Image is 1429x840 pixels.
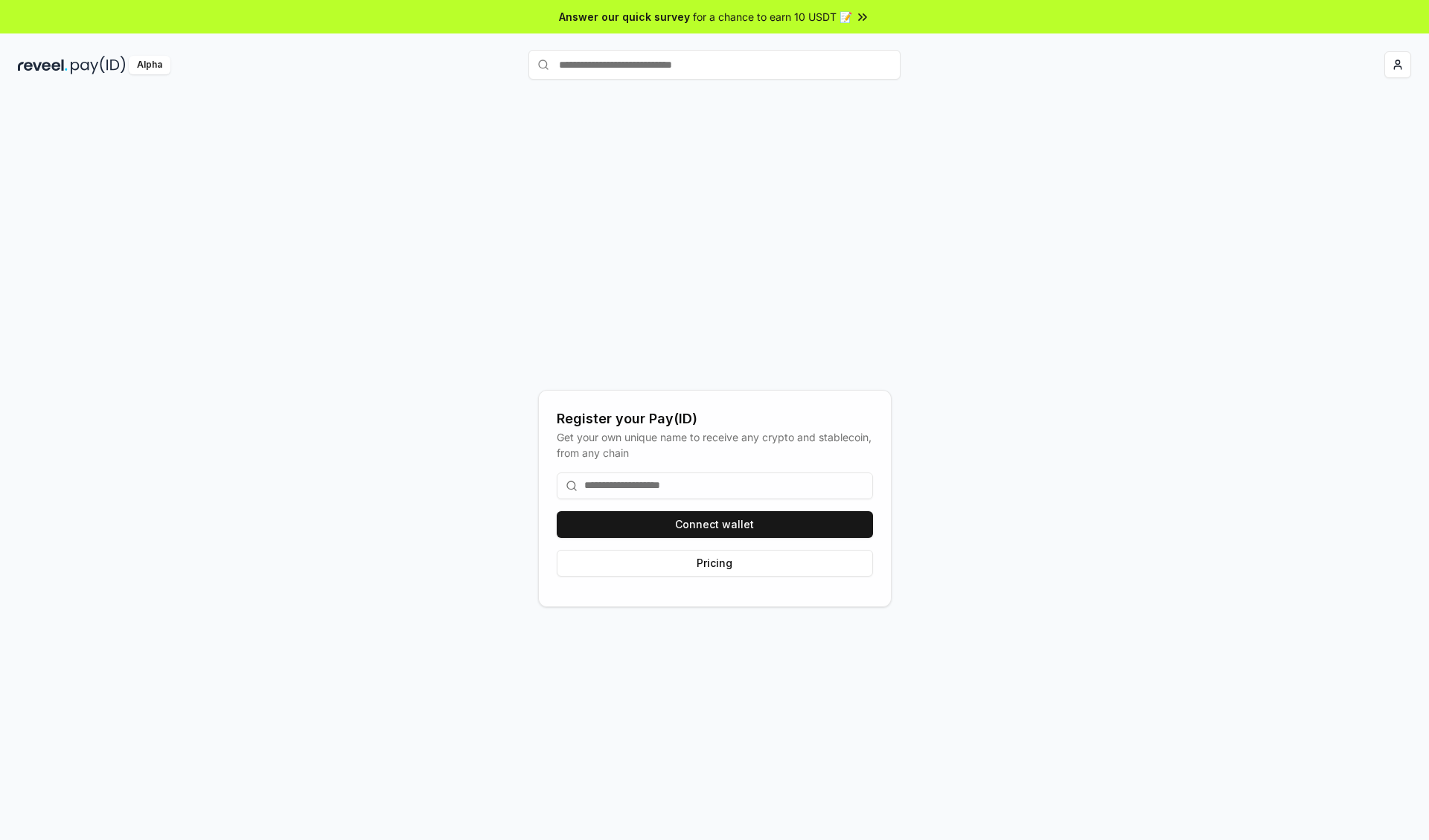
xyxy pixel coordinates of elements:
img: pay_id [71,56,126,74]
span: Answer our quick survey [559,9,690,25]
span: for a chance to earn 10 USDT 📝 [693,9,852,25]
div: Get your own unique name to receive any crypto and stablecoin, from any chain [557,429,873,461]
div: Alpha [129,56,170,74]
button: Pricing [557,550,873,577]
img: reveel_dark [18,56,68,74]
div: Register your Pay(ID) [557,408,873,429]
button: Connect wallet [557,511,873,538]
